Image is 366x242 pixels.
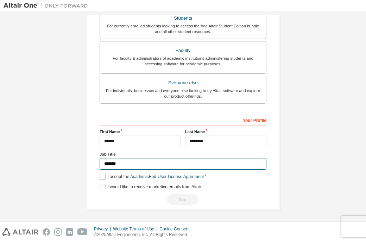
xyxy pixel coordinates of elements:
[104,55,262,67] div: For faculty & administrators of academic institutions administering students and accessing softwa...
[100,151,266,157] label: Job Title
[4,2,91,9] img: Altair One
[104,88,262,99] div: For individuals, businesses and everyone else looking to try Altair software and explore our prod...
[104,78,262,88] div: Everyone else
[43,228,50,236] img: facebook.svg
[94,226,113,232] div: Privacy
[159,226,194,232] div: Cookie Consent
[185,129,266,135] label: Last Name
[100,129,181,135] label: First Name
[54,228,62,236] img: instagram.svg
[100,114,266,125] div: Your Profile
[100,184,201,190] label: I would like to receive marketing emails from Altair
[130,174,204,179] a: Academic End-User License Agreement
[113,226,159,232] div: Website Terms of Use
[104,13,262,23] div: Students
[104,46,262,55] div: Faculty
[94,232,194,238] p: © 2025 Altair Engineering, Inc. All Rights Reserved.
[104,23,262,34] div: For currently enrolled students looking to access the free Altair Student Edition bundle and all ...
[2,228,38,236] img: altair_logo.svg
[66,228,73,236] img: linkedin.svg
[100,174,204,180] label: I accept the
[77,228,88,236] img: youtube.svg
[100,194,266,205] div: Read and acccept EULA to continue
